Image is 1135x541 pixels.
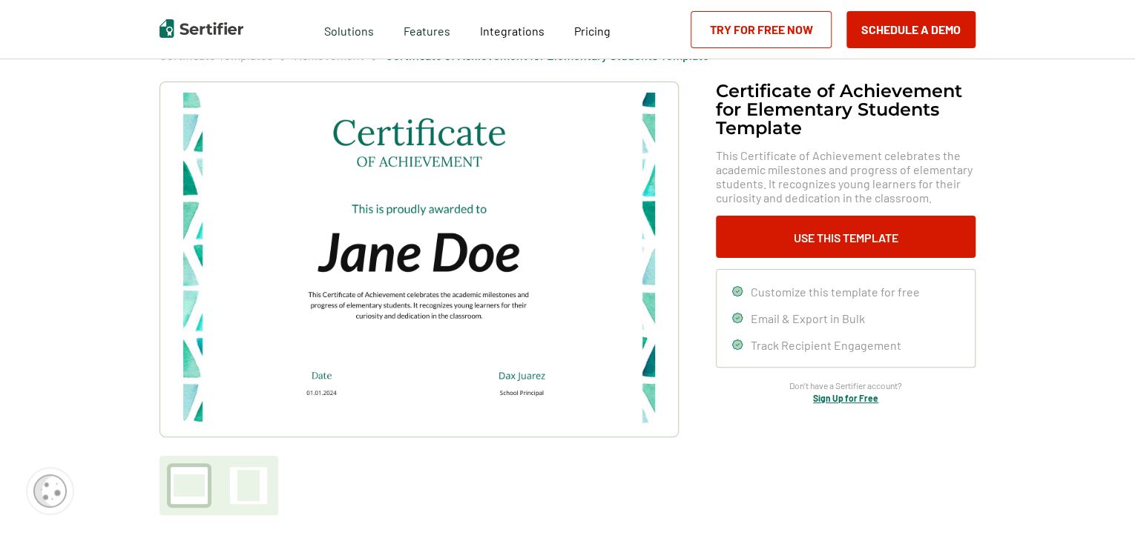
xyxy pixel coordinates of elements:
h1: Certificate of Achievement for Elementary Students Template [716,82,976,137]
button: Schedule a Demo [846,11,976,48]
img: Certificate of Achievement for Elementary Students Template [183,93,655,426]
span: Solutions [324,20,374,39]
span: Track Recipient Engagement [751,338,901,352]
span: This Certificate of Achievement celebrates the academic milestones and progress of elementary stu... [716,148,976,205]
span: Pricing [574,24,611,38]
a: Pricing [574,20,611,39]
span: Customize this template for free [751,285,920,299]
button: Use This Template [716,216,976,258]
a: Sign Up for Free [813,393,878,403]
span: Email & Export in Bulk [751,311,865,325]
iframe: Chat Widget [1061,470,1135,541]
span: Integrations [480,24,545,38]
span: Features [404,20,450,39]
a: Integrations [480,20,545,39]
img: Sertifier | Digital Credentialing Platform [159,19,243,38]
img: Cookie Popup Icon [33,474,67,508]
a: Try for Free Now [691,11,832,48]
span: Don’t have a Sertifier account? [789,379,902,393]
